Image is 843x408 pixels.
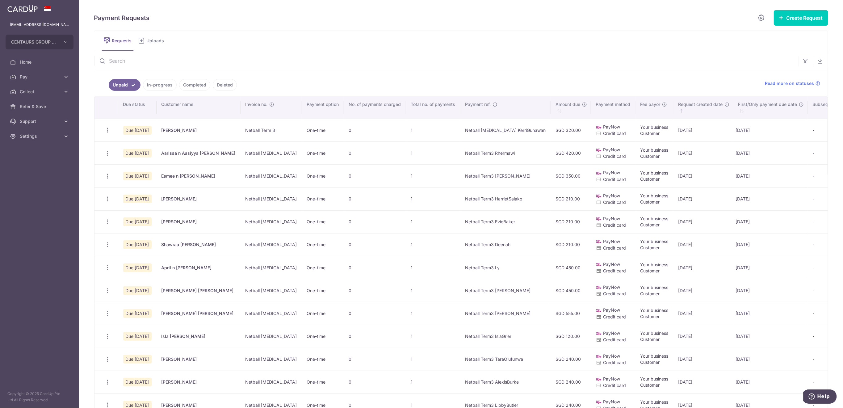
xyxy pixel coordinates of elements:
[241,371,302,393] td: Netball [MEDICAL_DATA]
[460,187,551,210] td: Netball Term3 HarrietSalako
[6,35,73,49] button: CENTAURS GROUP PRIVATE LIMITED
[640,285,669,290] span: Your business
[406,279,460,302] td: 1
[179,79,210,91] a: Completed
[460,348,551,371] td: Netball Term3 TaraOlufunwa
[551,210,591,233] td: SGD 210.00
[157,233,241,256] td: Shawraa [PERSON_NAME]
[603,360,626,365] span: Credit card
[603,239,620,244] span: PayNow
[123,286,152,295] span: Due [DATE]
[411,101,455,107] span: Total no. of payments
[241,187,302,210] td: Netball [MEDICAL_DATA]
[603,124,620,129] span: PayNow
[460,371,551,393] td: Netball Term3 AlexisBurke
[157,141,241,164] td: Aarissa n Aasiyya [PERSON_NAME]
[302,371,344,393] td: One-time
[302,233,344,256] td: One-time
[123,195,152,203] span: Due [DATE]
[640,360,660,365] span: Customer
[673,233,733,256] td: [DATE]
[673,325,733,348] td: [DATE]
[640,154,660,159] span: Customer
[596,399,602,405] img: paynow-md-4fe65508ce96feda548756c5ee0e473c78d4820b8ea51387c6e4ad89e58a5e61.png
[344,187,406,210] td: 0
[673,164,733,187] td: [DATE]
[460,141,551,164] td: Netball Term3 Rhermawi
[640,245,660,250] span: Customer
[640,131,660,136] span: Customer
[157,302,241,325] td: [PERSON_NAME] [PERSON_NAME]
[344,256,406,279] td: 0
[678,101,723,107] span: Request created date
[596,330,602,337] img: paynow-md-4fe65508ce96feda548756c5ee0e473c78d4820b8ea51387c6e4ad89e58a5e61.png
[241,256,302,279] td: Netball [MEDICAL_DATA]
[157,210,241,233] td: [PERSON_NAME]
[733,302,808,325] td: [DATE]
[551,279,591,302] td: SGD 450.00
[603,314,626,319] span: Credit card
[640,308,669,313] span: Your business
[123,217,152,226] span: Due [DATE]
[460,233,551,256] td: Netball Term3 Deenah
[551,141,591,164] td: SGD 420.00
[603,337,626,342] span: Credit card
[765,80,820,86] a: Read more on statuses
[123,263,152,272] span: Due [DATE]
[640,262,669,267] span: Your business
[344,279,406,302] td: 0
[344,325,406,348] td: 0
[640,193,669,198] span: Your business
[241,302,302,325] td: Netball [MEDICAL_DATA]
[733,279,808,302] td: [DATE]
[603,262,620,267] span: PayNow
[640,399,669,405] span: Your business
[596,147,602,153] img: paynow-md-4fe65508ce96feda548756c5ee0e473c78d4820b8ea51387c6e4ad89e58a5e61.png
[460,279,551,302] td: Netball Term3 [PERSON_NAME]
[603,268,626,273] span: Credit card
[556,101,581,107] span: Amount due
[460,256,551,279] td: Netball Term3 Ly
[733,119,808,141] td: [DATE]
[774,10,828,26] button: Create Request
[603,147,620,152] span: PayNow
[640,176,660,182] span: Customer
[673,187,733,210] td: [DATE]
[603,200,626,205] span: Credit card
[143,79,177,91] a: In-progress
[733,325,808,348] td: [DATE]
[20,59,61,65] span: Home
[640,124,669,130] span: Your business
[406,325,460,348] td: 1
[157,325,241,348] td: Isla [PERSON_NAME]
[603,170,620,175] span: PayNow
[640,353,669,359] span: Your business
[241,119,302,141] td: Netball Term 3
[20,89,61,95] span: Collect
[733,141,808,164] td: [DATE]
[157,164,241,187] td: Esmee n [PERSON_NAME]
[603,284,620,290] span: PayNow
[302,96,344,119] th: Payment option
[11,39,57,45] span: CENTAURS GROUP PRIVATE LIMITED
[245,101,268,107] span: Invoice no.
[14,4,27,10] span: Help
[406,141,460,164] td: 1
[640,314,660,319] span: Customer
[603,383,626,388] span: Credit card
[640,216,669,221] span: Your business
[596,216,602,222] img: paynow-md-4fe65508ce96feda548756c5ee0e473c78d4820b8ea51387c6e4ad89e58a5e61.png
[640,101,661,107] span: Fee payor
[123,126,152,135] span: Due [DATE]
[460,210,551,233] td: Netball Term3 EvieBaker
[640,382,660,388] span: Customer
[241,141,302,164] td: Netball [MEDICAL_DATA]
[20,133,61,139] span: Settings
[94,13,149,23] h5: Payment Requests
[803,389,837,405] iframe: Opens a widget where you can find more information
[603,193,620,198] span: PayNow
[596,124,602,130] img: paynow-md-4fe65508ce96feda548756c5ee0e473c78d4820b8ea51387c6e4ad89e58a5e61.png
[302,279,344,302] td: One-time
[241,325,302,348] td: Netball [MEDICAL_DATA]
